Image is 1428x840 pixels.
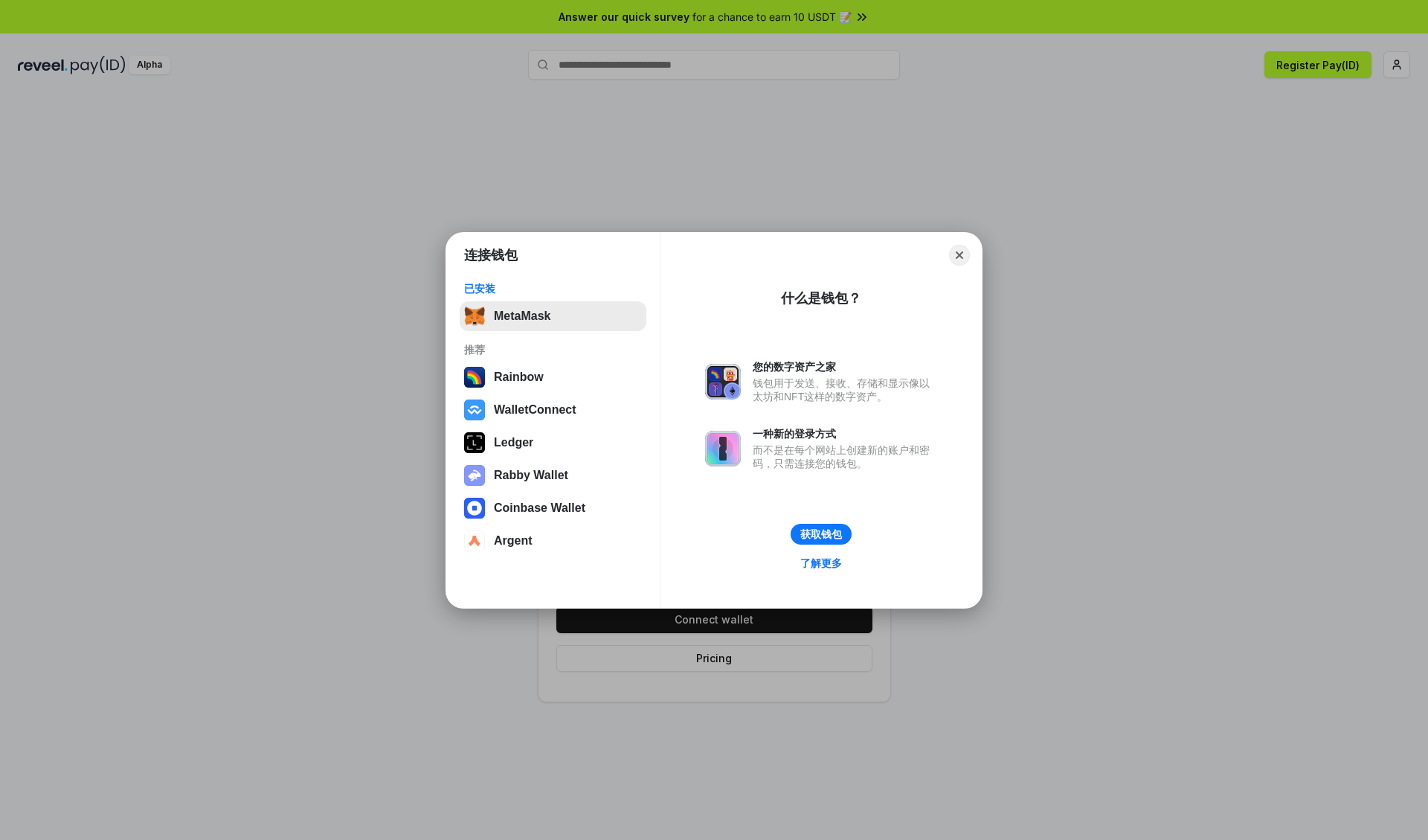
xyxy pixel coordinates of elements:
[753,427,937,440] div: 一种新的登录方式
[460,362,646,392] button: Rainbow
[494,501,585,515] div: Coinbase Wallet
[753,376,937,403] div: 钱包用于发送、接收、存储和显示像以太坊和NFT这样的数字资产。
[464,367,485,388] img: svg+xml,%3Csvg%20width%3D%22120%22%20height%3D%22120%22%20viewBox%3D%220%200%20120%20120%22%20fil...
[460,301,646,331] button: MetaMask
[494,469,568,482] div: Rabby Wallet
[494,436,533,449] div: Ledger
[464,246,518,264] h1: 连接钱包
[460,461,646,490] button: Rabby Wallet
[791,524,852,545] button: 获取钱包
[464,306,485,327] img: svg+xml,%3Csvg%20fill%3D%22none%22%20height%3D%2233%22%20viewBox%3D%220%200%2035%2033%22%20width%...
[464,530,485,551] img: svg+xml,%3Csvg%20width%3D%2228%22%20height%3D%2228%22%20viewBox%3D%220%200%2028%2028%22%20fill%3D...
[494,371,544,384] div: Rainbow
[464,282,642,295] div: 已安装
[791,554,851,573] a: 了解更多
[464,400,485,420] img: svg+xml,%3Csvg%20width%3D%2228%22%20height%3D%2228%22%20viewBox%3D%220%200%2028%2028%22%20fill%3D...
[753,443,937,470] div: 而不是在每个网站上创建新的账户和密码，只需连接您的钱包。
[494,310,550,323] div: MetaMask
[781,289,861,307] div: 什么是钱包？
[705,364,741,400] img: svg+xml,%3Csvg%20xmlns%3D%22http%3A%2F%2Fwww.w3.org%2F2000%2Fsvg%22%20fill%3D%22none%22%20viewBox...
[460,493,646,523] button: Coinbase Wallet
[464,498,485,519] img: svg+xml,%3Csvg%20width%3D%2228%22%20height%3D%2228%22%20viewBox%3D%220%200%2028%2028%22%20fill%3D...
[949,245,970,266] button: Close
[753,360,937,373] div: 您的数字资产之家
[494,403,576,417] div: WalletConnect
[494,534,533,548] div: Argent
[460,526,646,556] button: Argent
[464,465,485,486] img: svg+xml,%3Csvg%20xmlns%3D%22http%3A%2F%2Fwww.w3.org%2F2000%2Fsvg%22%20fill%3D%22none%22%20viewBox...
[464,343,642,356] div: 推荐
[800,557,842,570] div: 了解更多
[460,395,646,425] button: WalletConnect
[460,428,646,458] button: Ledger
[464,432,485,453] img: svg+xml,%3Csvg%20xmlns%3D%22http%3A%2F%2Fwww.w3.org%2F2000%2Fsvg%22%20width%3D%2228%22%20height%3...
[800,528,842,541] div: 获取钱包
[705,431,741,467] img: svg+xml,%3Csvg%20xmlns%3D%22http%3A%2F%2Fwww.w3.org%2F2000%2Fsvg%22%20fill%3D%22none%22%20viewBox...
